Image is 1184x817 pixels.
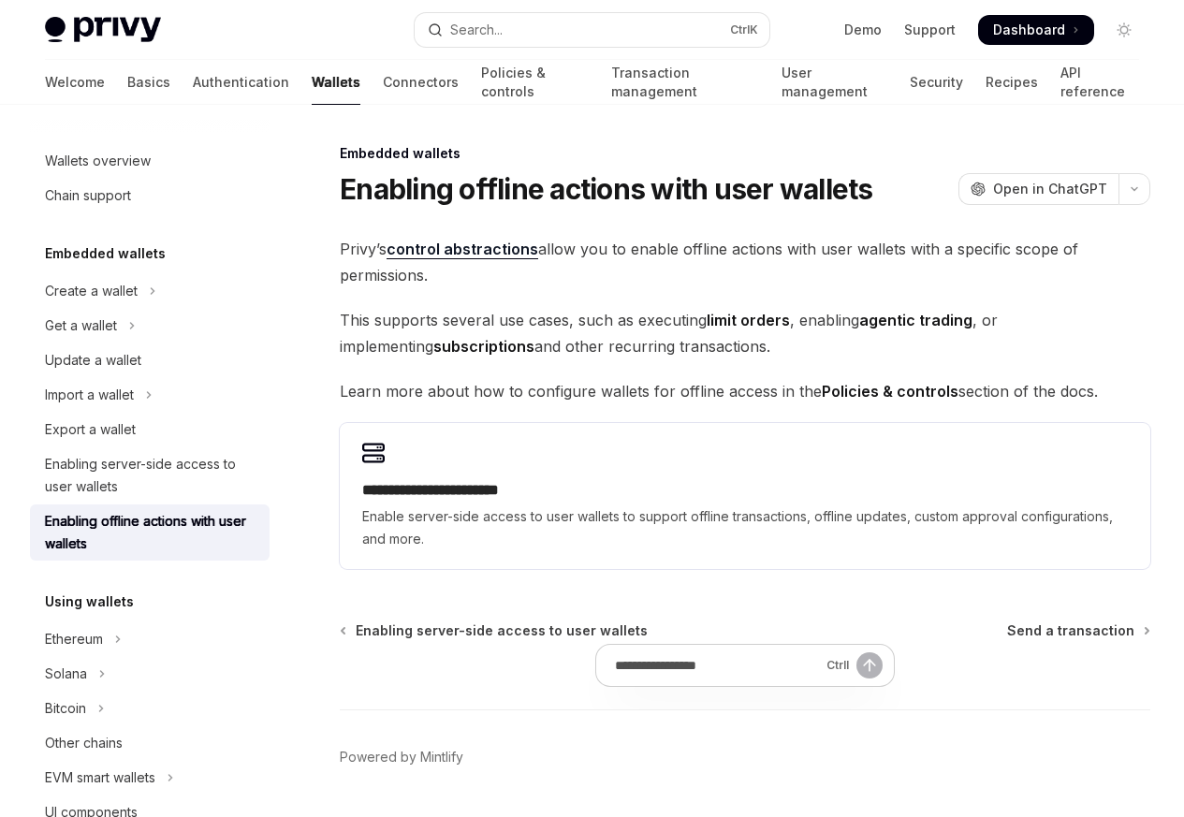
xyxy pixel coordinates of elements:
a: Connectors [383,60,459,105]
button: Send message [856,652,883,678]
button: Toggle Import a wallet section [30,378,270,412]
span: Privy’s allow you to enable offline actions with user wallets with a specific scope of permissions. [340,236,1150,288]
a: Policies & controls [481,60,589,105]
div: Embedded wallets [340,144,1150,163]
a: Enabling offline actions with user wallets [30,504,270,561]
span: Send a transaction [1007,621,1134,640]
a: Welcome [45,60,105,105]
button: Toggle Get a wallet section [30,309,270,343]
div: Wallets overview [45,150,151,172]
a: Wallets overview [30,144,270,178]
a: Transaction management [611,60,760,105]
span: Ctrl K [730,22,758,37]
a: Demo [844,21,882,39]
a: control abstractions [387,240,538,259]
button: Open search [415,13,769,47]
strong: agentic trading [859,311,972,329]
a: Support [904,21,956,39]
span: Learn more about how to configure wallets for offline access in the section of the docs. [340,378,1150,404]
button: Open in ChatGPT [958,173,1118,205]
div: Enabling offline actions with user wallets [45,510,258,555]
button: Toggle Ethereum section [30,622,270,656]
a: Authentication [193,60,289,105]
div: Search... [450,19,503,41]
button: Toggle EVM smart wallets section [30,761,270,795]
a: API reference [1060,60,1139,105]
a: **** **** **** **** ****Enable server-side access to user wallets to support offline transactions... [340,423,1150,569]
a: Recipes [986,60,1038,105]
span: Enable server-side access to user wallets to support offline transactions, offline updates, custo... [362,505,1128,550]
a: Powered by Mintlify [340,748,463,766]
a: Security [910,60,963,105]
div: Create a wallet [45,280,138,302]
a: Wallets [312,60,360,105]
a: Enabling server-side access to user wallets [342,621,648,640]
img: light logo [45,17,161,43]
div: Chain support [45,184,131,207]
a: Other chains [30,726,270,760]
a: Enabling server-side access to user wallets [30,447,270,503]
div: Get a wallet [45,314,117,337]
div: Other chains [45,732,123,754]
div: Bitcoin [45,697,86,720]
div: EVM smart wallets [45,766,155,789]
strong: limit orders [707,311,790,329]
a: Chain support [30,179,270,212]
button: Toggle dark mode [1109,15,1139,45]
div: Solana [45,663,87,685]
a: Export a wallet [30,413,270,446]
h1: Enabling offline actions with user wallets [340,172,873,206]
a: Update a wallet [30,343,270,377]
span: Dashboard [993,21,1065,39]
button: Toggle Bitcoin section [30,692,270,725]
div: Ethereum [45,628,103,650]
div: Import a wallet [45,384,134,406]
input: Ask a question... [615,645,819,686]
strong: Policies & controls [822,382,958,401]
div: Update a wallet [45,349,141,372]
div: Export a wallet [45,418,136,441]
span: Enabling server-side access to user wallets [356,621,648,640]
div: Enabling server-side access to user wallets [45,453,258,498]
button: Toggle Create a wallet section [30,274,270,308]
button: Toggle Solana section [30,657,270,691]
h5: Embedded wallets [45,242,166,265]
a: Dashboard [978,15,1094,45]
span: Open in ChatGPT [993,180,1107,198]
strong: subscriptions [433,337,534,356]
h5: Using wallets [45,591,134,613]
a: Send a transaction [1007,621,1148,640]
a: Basics [127,60,170,105]
span: This supports several use cases, such as executing , enabling , or implementing and other recurri... [340,307,1150,359]
a: User management [782,60,887,105]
